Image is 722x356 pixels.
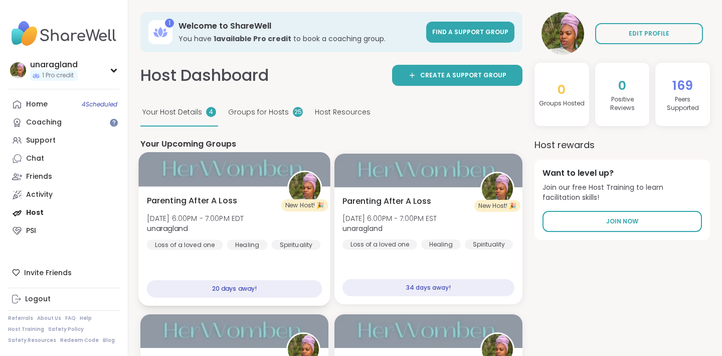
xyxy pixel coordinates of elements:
img: unaragland [10,62,26,78]
div: Healing [227,240,268,250]
div: Loss of a loved one [342,240,417,250]
span: Create a support group [420,71,506,80]
a: Safety Policy [48,326,84,333]
h4: Your Upcoming Groups [140,139,522,150]
span: EDIT PROFILE [629,29,669,38]
span: Parenting After A Loss [342,195,431,207]
h4: Positive Review s [599,95,646,112]
a: Help [80,315,92,322]
div: unaragland [30,59,78,70]
span: 1 Pro credit [42,71,74,80]
span: Join Now [606,217,638,226]
div: PSI [26,226,36,236]
div: New Host! 🎉 [474,200,520,212]
div: 1 [165,19,174,28]
span: 0 [558,81,566,98]
a: About Us [37,315,61,322]
h3: Welcome to ShareWell [178,21,420,32]
a: EDIT PROFILE [595,23,703,44]
div: New Host! 🎉 [281,199,328,211]
div: Chat [26,154,44,164]
iframe: Spotlight [110,118,118,127]
div: Invite Friends [8,264,120,282]
b: 1 available Pro credit [214,34,291,44]
div: Healing [421,240,461,250]
a: Host Training [8,326,44,333]
div: Support [26,136,56,146]
h4: Want to level up? [543,168,702,179]
b: unaragland [147,223,188,233]
span: [DATE] 6:00PM - 7:00PM EST [342,213,437,223]
a: Support [8,132,120,150]
img: unaragland [289,172,320,204]
div: Friends [26,172,52,182]
a: Coaching [8,113,120,132]
a: Find a support group [426,22,514,43]
div: Loss of a loved one [147,240,223,250]
img: unaragland [541,12,584,55]
img: unaragland [482,173,513,204]
span: [DATE] 6:00PM - 7:00PM EDT [147,213,244,223]
span: Host Resources [315,107,371,117]
h4: Groups Hosted [539,99,585,108]
h3: You have to book a coaching group. [178,34,420,44]
a: Activity [8,186,120,204]
span: Join our free Host Training to learn facilitation skills! [543,183,702,202]
h1: Host Dashboard [140,64,269,87]
span: Groups for Hosts [228,107,289,117]
div: Spirituality [465,240,513,250]
span: Your Host Details [142,107,202,117]
b: unaragland [342,223,383,233]
div: Coaching [26,117,62,128]
a: Safety Resources [8,337,56,344]
div: Home [26,99,48,109]
a: Friends [8,168,120,186]
span: Parenting After A Loss [147,195,238,207]
span: 169 [672,77,693,94]
a: PSI [8,222,120,240]
span: 0 [618,77,626,94]
h4: Peers Supported [659,95,706,112]
a: Chat [8,150,120,168]
a: FAQ [65,315,76,322]
span: 4 Scheduled [82,100,117,108]
h3: Host rewards [534,138,710,152]
a: Blog [103,337,115,344]
a: Join Now [543,211,702,232]
div: 4 [206,107,216,117]
div: 34 days away! [342,279,514,296]
a: Redeem Code [60,337,99,344]
a: Logout [8,290,120,308]
div: Logout [25,294,51,304]
img: ShareWell Nav Logo [8,16,120,51]
a: Home4Scheduled [8,95,120,113]
div: 20 days away! [147,280,322,298]
div: 25 [293,107,303,117]
a: Referrals [8,315,33,322]
div: Activity [26,190,53,200]
span: Find a support group [432,28,508,36]
div: Spirituality [271,240,320,250]
a: Create a support group [392,65,522,86]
